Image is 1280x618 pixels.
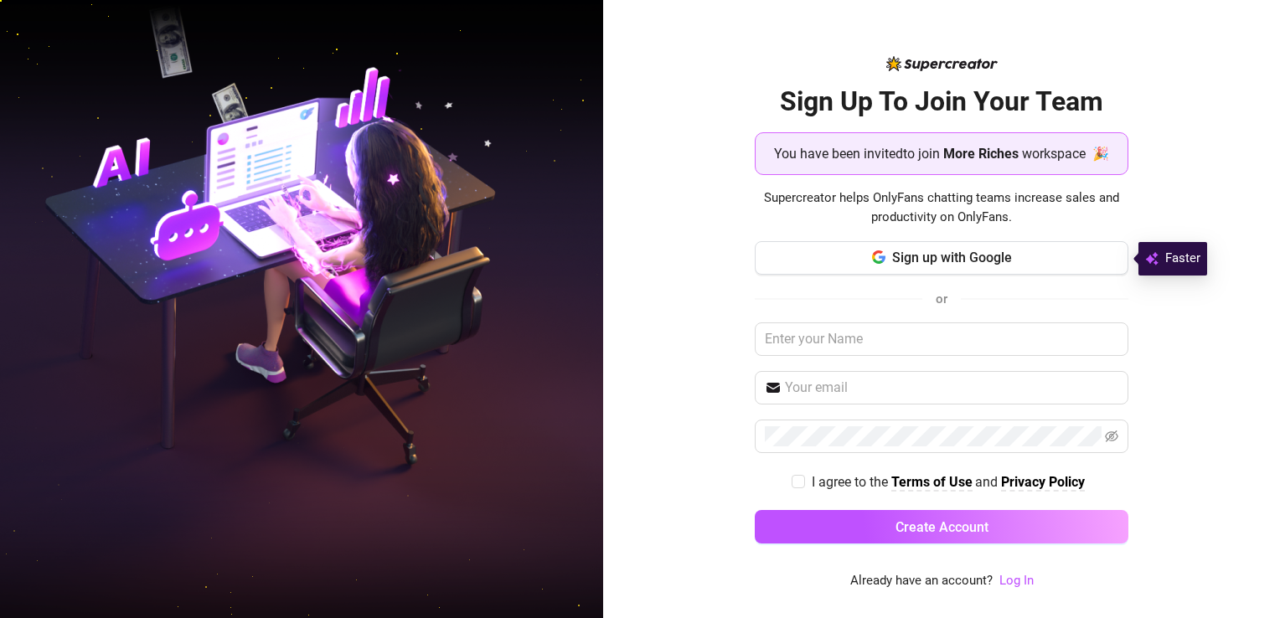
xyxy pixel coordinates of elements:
[785,378,1118,398] input: Your email
[755,188,1128,228] span: Supercreator helps OnlyFans chatting teams increase sales and productivity on OnlyFans.
[999,573,1034,588] a: Log In
[1001,474,1085,490] strong: Privacy Policy
[943,146,1019,162] strong: More Riches
[886,56,998,71] img: logo-BBDzfeDw.svg
[1022,143,1109,164] span: workspace 🎉
[895,519,988,535] span: Create Account
[755,241,1128,275] button: Sign up with Google
[1165,249,1200,269] span: Faster
[936,291,947,306] span: or
[1145,249,1159,269] img: svg%3e
[892,250,1012,265] span: Sign up with Google
[812,474,891,490] span: I agree to the
[975,474,1001,490] span: and
[1001,474,1085,492] a: Privacy Policy
[891,474,973,490] strong: Terms of Use
[891,474,973,492] a: Terms of Use
[999,571,1034,591] a: Log In
[755,510,1128,543] button: Create Account
[755,322,1128,356] input: Enter your Name
[755,85,1128,119] h2: Sign Up To Join Your Team
[850,571,993,591] span: Already have an account?
[1105,430,1118,443] span: eye-invisible
[774,143,940,164] span: You have been invited to join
